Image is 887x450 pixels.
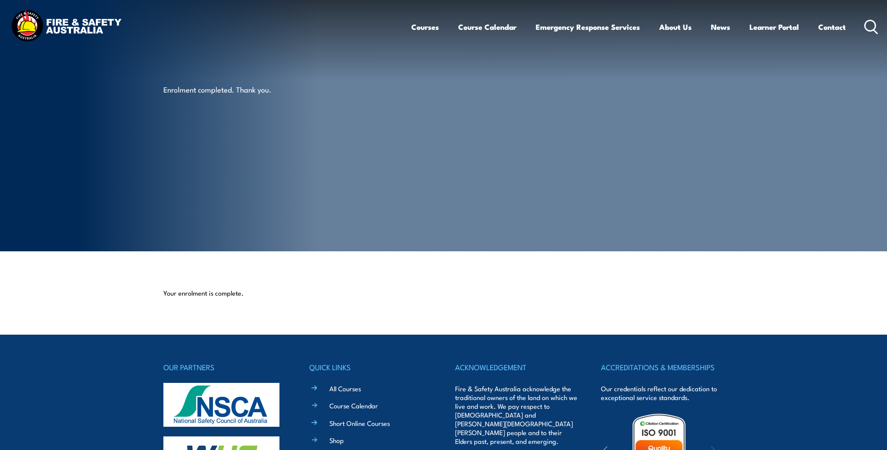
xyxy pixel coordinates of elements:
a: About Us [659,15,692,39]
a: Learner Portal [749,15,799,39]
p: Our credentials reflect our dedication to exceptional service standards. [601,384,724,402]
p: Enrolment completed. Thank you. [163,84,323,94]
img: nsca-logo-footer [163,383,279,427]
a: Contact [818,15,846,39]
h4: QUICK LINKS [309,361,432,373]
p: Fire & Safety Australia acknowledge the traditional owners of the land on which we live and work.... [455,384,578,446]
h4: OUR PARTNERS [163,361,286,373]
h4: ACKNOWLEDGEMENT [455,361,578,373]
a: Shop [329,436,344,445]
p: Your enrolment is complete. [163,289,724,297]
h4: ACCREDITATIONS & MEMBERSHIPS [601,361,724,373]
a: Courses [411,15,439,39]
a: Short Online Courses [329,418,390,428]
a: Emergency Response Services [536,15,640,39]
a: All Courses [329,384,361,393]
a: News [711,15,730,39]
a: Course Calendar [458,15,516,39]
a: Course Calendar [329,401,378,410]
